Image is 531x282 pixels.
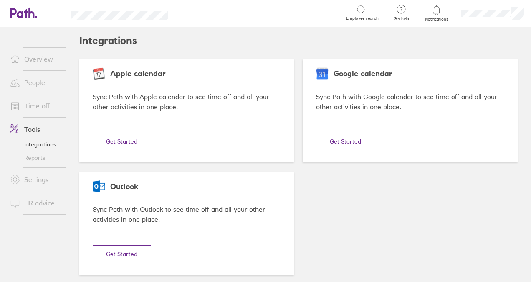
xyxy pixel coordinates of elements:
a: Notifications [423,4,450,22]
button: Get Started [93,133,151,150]
span: Employee search [346,16,379,21]
div: Apple calendar [93,69,281,78]
span: Notifications [423,17,450,22]
a: Tools [3,121,71,138]
button: Get Started [93,245,151,263]
div: Search [191,9,212,16]
h2: Integrations [79,27,137,54]
a: Time off [3,97,71,114]
a: Overview [3,51,71,67]
div: Sync Path with Outlook to see time off and all your other activities in one place. [93,204,281,225]
div: Outlook [93,182,281,191]
a: Reports [3,151,71,164]
a: Integrations [3,138,71,151]
div: Sync Path with Apple calendar to see time off and all your other activities in one place. [93,92,281,113]
span: Get help [388,16,415,21]
a: HR advice [3,195,71,211]
a: People [3,74,71,91]
div: Sync Path with Google calendar to see time off and all your other activities in one place. [316,92,504,113]
a: Settings [3,171,71,188]
div: Google calendar [316,69,504,78]
button: Get Started [316,133,374,150]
